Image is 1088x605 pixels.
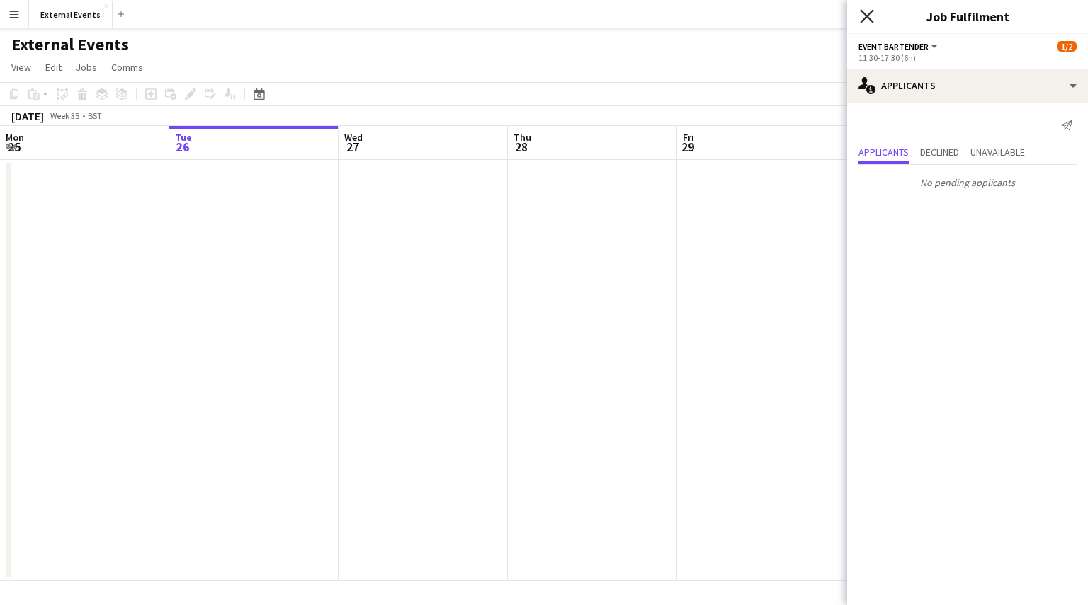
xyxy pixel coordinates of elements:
button: Event bartender [858,41,940,52]
span: 27 [342,139,363,155]
div: Applicants [847,69,1088,103]
span: 28 [511,139,531,155]
div: BST [88,110,102,121]
a: Jobs [70,58,103,76]
span: Wed [344,131,363,144]
span: Declined [920,147,959,157]
span: Comms [111,61,143,74]
h1: External Events [11,34,129,55]
span: View [11,61,31,74]
span: Jobs [76,61,97,74]
span: 29 [681,139,694,155]
a: View [6,58,37,76]
span: Mon [6,131,24,144]
a: Comms [106,58,149,76]
span: Applicants [858,147,909,157]
a: Edit [40,58,67,76]
span: 1/2 [1057,41,1077,52]
span: Unavailable [970,147,1025,157]
p: No pending applicants [847,171,1088,195]
div: [DATE] [11,109,44,123]
span: 26 [173,139,192,155]
span: Thu [514,131,531,144]
span: Tue [175,131,192,144]
h3: Job Fulfilment [847,7,1088,25]
span: Week 35 [47,110,82,121]
span: Edit [45,61,62,74]
button: External Events [29,1,113,28]
div: 11:30-17:30 (6h) [858,52,1077,63]
span: Fri [683,131,694,144]
span: Event bartender [858,41,929,52]
span: 25 [4,139,24,155]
